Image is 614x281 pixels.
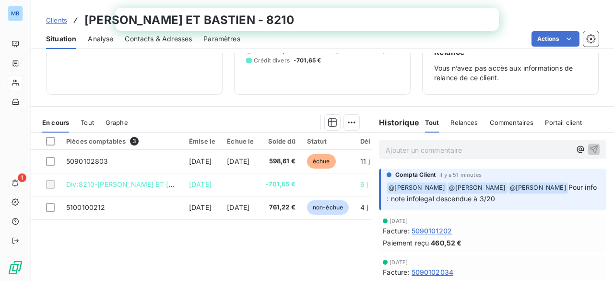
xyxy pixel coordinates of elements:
[508,183,568,194] span: @ [PERSON_NAME]
[307,137,349,145] div: Statut
[360,157,370,165] span: 11 j
[360,180,368,188] span: 6 j
[412,267,454,277] span: 5090102034
[371,117,419,128] h6: Historique
[189,180,212,188] span: [DATE]
[294,56,321,65] span: -701,65 €
[66,157,108,165] span: 5090102803
[66,180,222,188] span: Div:8210-[PERSON_NAME] ET [PERSON_NAME]
[227,157,249,165] span: [DATE]
[412,226,452,236] span: 5090101202
[227,137,254,145] div: Échue le
[439,172,482,178] span: il y a 51 minutes
[46,34,76,44] span: Situation
[531,31,579,47] button: Actions
[307,200,349,215] span: non-échue
[227,203,249,211] span: [DATE]
[42,119,69,126] span: En cours
[425,119,439,126] span: Tout
[46,15,67,25] a: Clients
[46,16,67,24] span: Clients
[8,6,23,21] div: MB
[189,157,212,165] span: [DATE]
[434,46,587,83] div: Vous n’avez pas accès aux informations de relance de ce client.
[450,119,478,126] span: Relances
[360,137,386,145] div: Délai
[307,154,336,169] span: échue
[383,267,409,277] span: Facture :
[106,119,128,126] span: Graphe
[125,34,192,44] span: Contacts & Adresses
[189,203,212,211] span: [DATE]
[545,119,582,126] span: Portail client
[265,203,295,212] span: 761,22 €
[265,180,295,189] span: -701,65 €
[84,12,294,29] h3: [PERSON_NAME] ET BASTIEN - 8210
[265,137,295,145] div: Solde dû
[254,56,290,65] span: Crédit divers
[203,34,240,44] span: Paramètres
[265,157,295,166] span: 598,61 €
[387,183,447,194] span: @ [PERSON_NAME]
[383,226,409,236] span: Facture :
[360,203,368,211] span: 4 j
[130,137,139,146] span: 3
[448,183,507,194] span: @ [PERSON_NAME]
[387,183,599,203] span: Pour info : note infolegal descendue à 3/20
[66,203,106,211] span: 5100100212
[115,8,499,31] iframe: Intercom live chat bannière
[8,260,23,275] img: Logo LeanPay
[383,238,429,248] span: Paiement reçu
[66,137,177,146] div: Pièces comptables
[88,34,113,44] span: Analyse
[18,173,26,182] span: 1
[81,119,94,126] span: Tout
[431,238,461,248] span: 460,52 €
[490,119,534,126] span: Commentaires
[390,218,408,224] span: [DATE]
[189,137,215,145] div: Émise le
[395,171,436,179] span: Compta Client
[390,259,408,265] span: [DATE]
[581,248,604,271] iframe: Intercom live chat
